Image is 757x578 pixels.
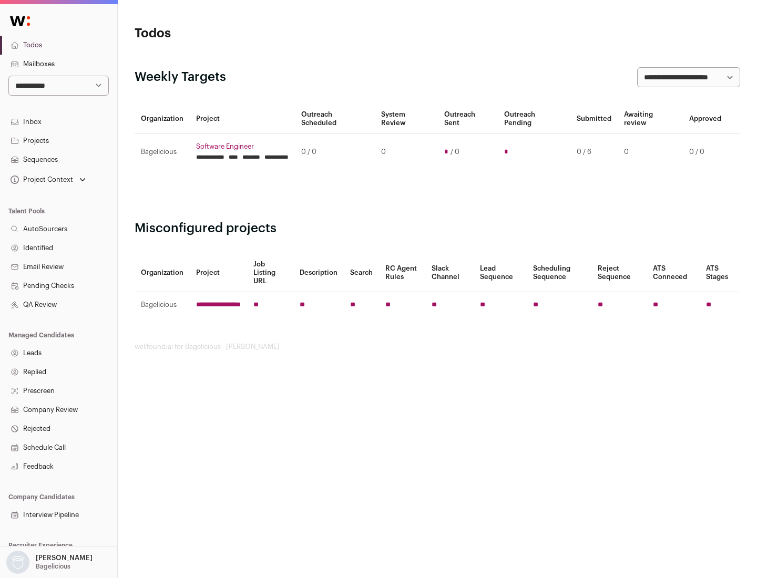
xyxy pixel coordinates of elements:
td: 0 [375,134,437,170]
th: ATS Conneced [647,254,699,292]
button: Open dropdown [8,172,88,187]
th: Lead Sequence [474,254,527,292]
h2: Misconfigured projects [135,220,740,237]
th: Awaiting review [618,104,683,134]
p: Bagelicious [36,562,70,571]
th: Organization [135,254,190,292]
td: 0 [618,134,683,170]
h1: Todos [135,25,336,42]
th: ATS Stages [700,254,740,292]
td: 0 / 0 [295,134,375,170]
th: RC Agent Rules [379,254,425,292]
th: Submitted [570,104,618,134]
th: Description [293,254,344,292]
th: Job Listing URL [247,254,293,292]
th: Outreach Sent [438,104,498,134]
img: Wellfound [4,11,36,32]
td: 0 / 6 [570,134,618,170]
span: / 0 [451,148,459,156]
p: [PERSON_NAME] [36,554,93,562]
th: Scheduling Sequence [527,254,591,292]
td: Bagelicious [135,134,190,170]
th: Approved [683,104,728,134]
th: Outreach Pending [498,104,570,134]
td: 0 / 0 [683,134,728,170]
button: Open dropdown [4,551,95,574]
div: Project Context [8,176,73,184]
h2: Weekly Targets [135,69,226,86]
th: Slack Channel [425,254,474,292]
td: Bagelicious [135,292,190,318]
th: Project [190,104,295,134]
img: nopic.png [6,551,29,574]
th: Organization [135,104,190,134]
th: Project [190,254,247,292]
th: Outreach Scheduled [295,104,375,134]
th: Reject Sequence [591,254,647,292]
th: System Review [375,104,437,134]
footer: wellfound:ai for Bagelicious - [PERSON_NAME] [135,343,740,351]
a: Software Engineer [196,142,289,151]
th: Search [344,254,379,292]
